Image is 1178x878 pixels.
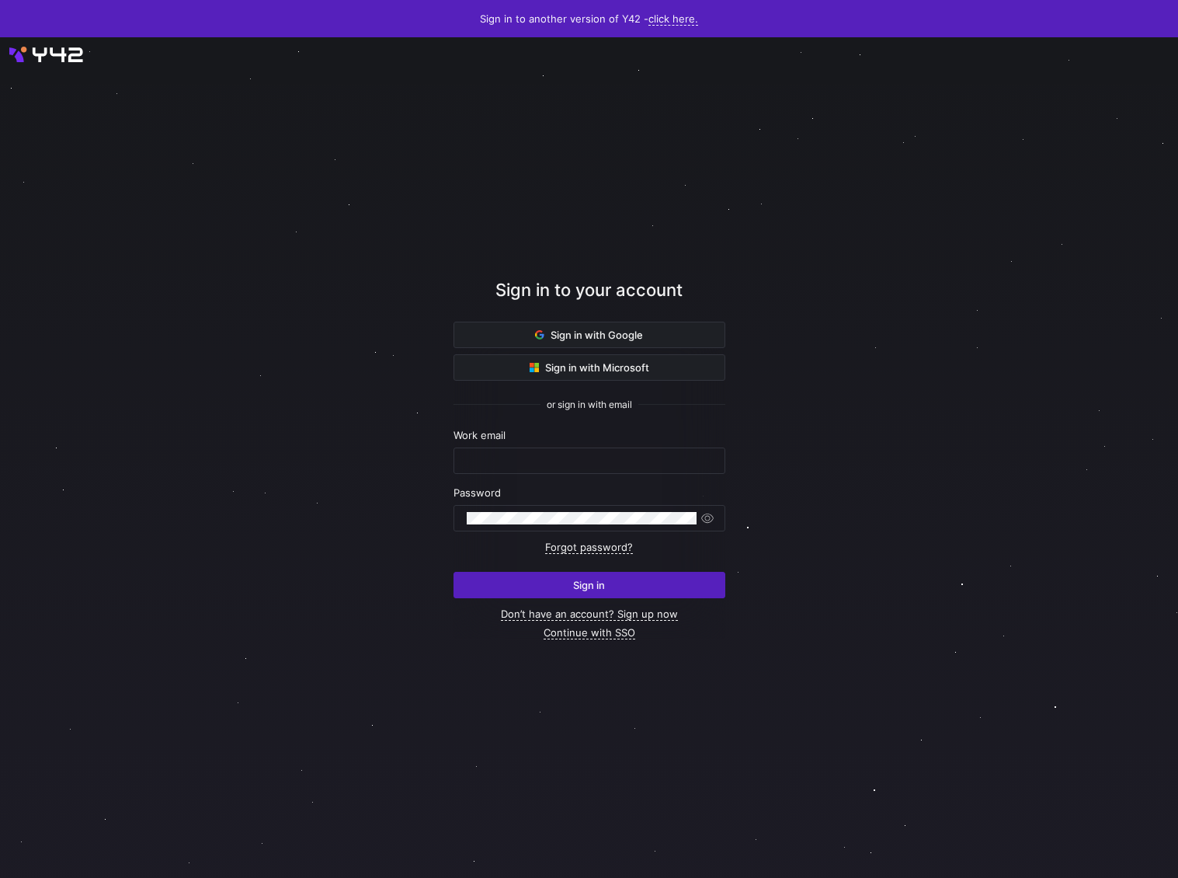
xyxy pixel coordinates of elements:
[453,354,725,381] button: Sign in with Microsoft
[453,429,506,441] span: Work email
[501,608,678,621] a: Don’t have an account? Sign up now
[545,541,633,554] a: Forgot password?
[544,626,635,639] a: Continue with SSO
[453,322,725,348] button: Sign in with Google
[547,399,632,410] span: or sign in with email
[453,277,725,322] div: Sign in to your account
[453,572,725,598] button: Sign in
[535,329,643,341] span: Sign in with Google
[530,361,649,374] span: Sign in with Microsoft
[453,486,501,499] span: Password
[648,12,698,26] a: click here.
[573,579,605,591] span: Sign in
